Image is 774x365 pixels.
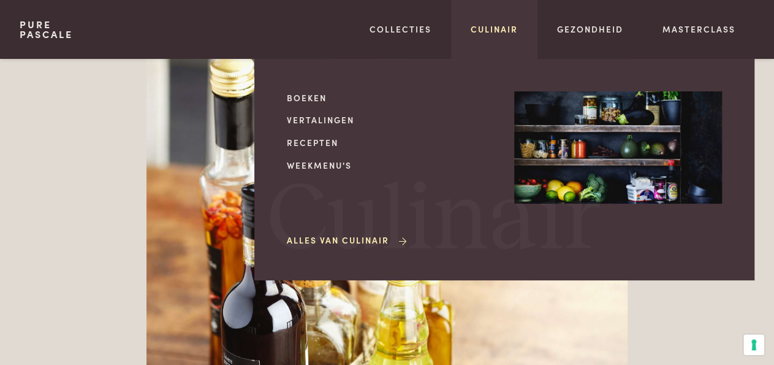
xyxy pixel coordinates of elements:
[267,174,601,267] span: Culinair
[370,23,431,36] a: Collecties
[662,23,735,36] a: Masterclass
[557,23,623,36] a: Gezondheid
[287,136,495,149] a: Recepten
[287,234,409,247] a: Alles van Culinair
[743,334,764,355] button: Uw voorkeuren voor toestemming voor trackingtechnologieën
[287,91,495,104] a: Boeken
[287,159,495,172] a: Weekmenu's
[20,20,73,39] a: PurePascale
[471,23,518,36] a: Culinair
[287,113,495,126] a: Vertalingen
[514,91,722,204] img: Culinair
